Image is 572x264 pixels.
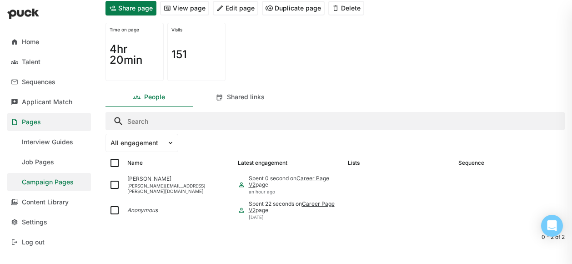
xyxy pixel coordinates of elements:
div: Job Pages [22,158,54,166]
div: Latest engagement [238,160,287,166]
div: Open Intercom Messenger [541,215,563,237]
div: Interview Guides [22,138,73,146]
button: View page [160,1,209,15]
input: Search [105,112,565,130]
div: Settings [22,218,47,226]
div: Name [127,160,143,166]
div: Home [22,38,39,46]
div: an hour ago [249,189,341,194]
button: Duplicate page [262,1,325,15]
a: Job Pages [7,153,91,171]
a: Sequences [7,73,91,91]
a: Career Page V2 [249,200,335,213]
a: Pages [7,113,91,131]
div: Campaign Pages [22,178,74,186]
div: [PERSON_NAME][EMAIL_ADDRESS][PERSON_NAME][DOMAIN_NAME] [127,183,231,194]
div: Sequences [22,78,55,86]
div: [DATE] [249,214,341,220]
div: Talent [22,58,40,66]
div: Pages [22,118,41,126]
div: Visits [171,27,221,32]
div: Sequence [458,160,484,166]
div: Spent 0 second on page [249,175,341,188]
h1: 4hr 20min [110,44,160,66]
div: 0 - 2 of 2 [105,234,565,240]
a: Content Library [7,193,91,211]
div: [PERSON_NAME] [127,176,231,182]
a: Applicant Match [7,93,91,111]
a: Talent [7,53,91,71]
div: Lists [348,160,360,166]
a: Settings [7,213,91,231]
a: Interview Guides [7,133,91,151]
div: Content Library [22,198,69,206]
div: People [144,93,165,101]
a: Home [7,33,91,51]
a: Campaign Pages [7,173,91,191]
button: Delete [328,1,364,15]
a: Career Page V2 [249,175,329,188]
h1: 151 [171,49,187,60]
div: Log out [22,239,45,246]
i: Anonymous [127,207,158,213]
div: Applicant Match [22,98,72,106]
div: Time on page [110,27,160,32]
div: Shared links [227,93,265,101]
div: Spent 22 seconds on page [249,201,341,214]
button: Share page [105,1,156,15]
button: Edit page [213,1,258,15]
